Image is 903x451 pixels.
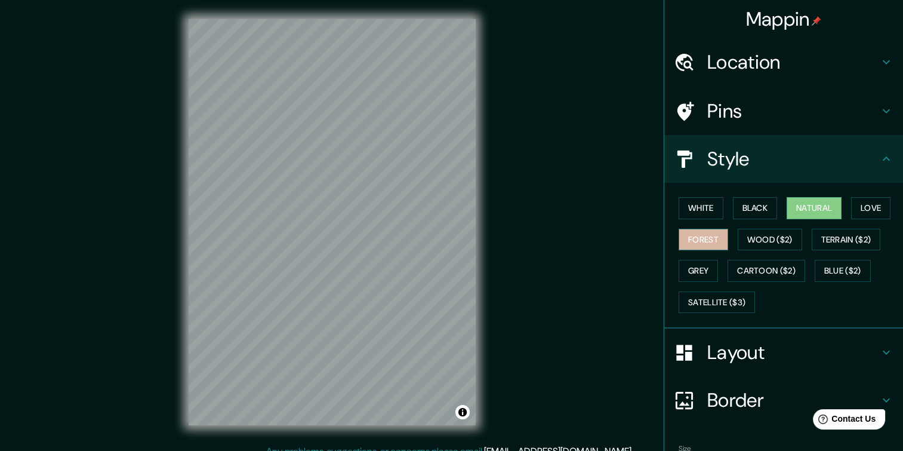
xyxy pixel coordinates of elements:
button: White [679,197,723,219]
h4: Mappin [746,7,822,31]
button: Blue ($2) [815,260,871,282]
button: Forest [679,229,728,251]
button: Natural [787,197,842,219]
button: Wood ($2) [738,229,802,251]
h4: Style [707,147,879,171]
button: Grey [679,260,718,282]
img: pin-icon.png [812,16,821,26]
div: Border [664,376,903,424]
button: Cartoon ($2) [728,260,805,282]
canvas: Map [189,19,476,425]
iframe: Help widget launcher [797,404,890,438]
button: Toggle attribution [455,405,470,419]
div: Layout [664,329,903,376]
div: Location [664,38,903,86]
button: Satellite ($3) [679,292,755,314]
button: Love [851,197,890,219]
button: Black [733,197,778,219]
div: Style [664,135,903,183]
h4: Location [707,50,879,74]
h4: Layout [707,340,879,364]
h4: Pins [707,99,879,123]
h4: Border [707,388,879,412]
div: Pins [664,87,903,135]
button: Terrain ($2) [812,229,881,251]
